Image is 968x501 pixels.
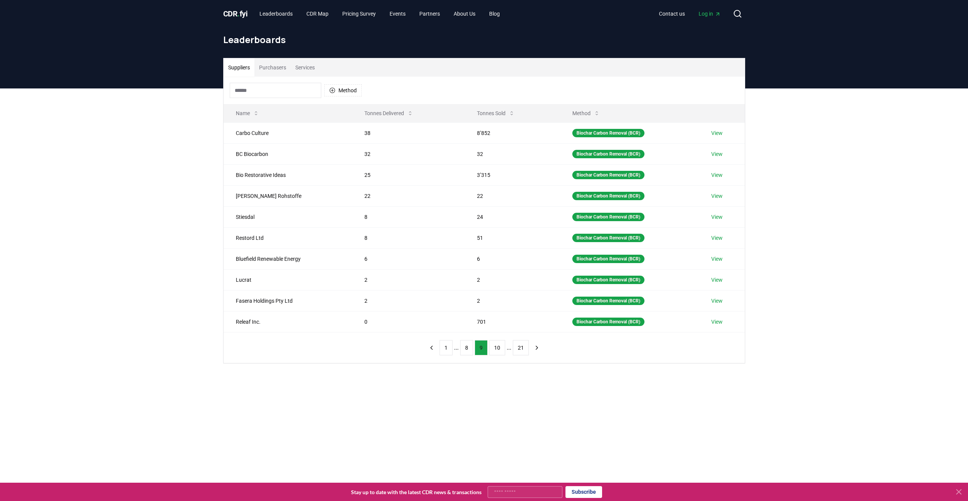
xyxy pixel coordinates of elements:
[572,276,644,284] div: Biochar Carbon Removal (BCR)
[460,340,473,355] button: 8
[507,343,511,352] li: ...
[253,7,299,21] a: Leaderboards
[324,84,362,96] button: Method
[253,7,506,21] nav: Main
[352,143,465,164] td: 32
[572,129,644,137] div: Biochar Carbon Removal (BCR)
[224,290,353,311] td: Fasera Holdings Pty Ltd
[572,192,644,200] div: Biochar Carbon Removal (BCR)
[352,185,465,206] td: 22
[465,185,560,206] td: 22
[465,227,560,248] td: 51
[572,234,644,242] div: Biochar Carbon Removal (BCR)
[465,164,560,185] td: 3’315
[572,213,644,221] div: Biochar Carbon Removal (BCR)
[224,122,353,143] td: Carbo Culture
[352,164,465,185] td: 25
[352,248,465,269] td: 6
[475,340,488,355] button: 9
[711,129,723,137] a: View
[300,7,335,21] a: CDR Map
[224,248,353,269] td: Bluefield Renewable Energy
[489,340,505,355] button: 10
[653,7,691,21] a: Contact us
[572,150,644,158] div: Biochar Carbon Removal (BCR)
[224,185,353,206] td: [PERSON_NAME] Rohstoffe
[572,171,644,179] div: Biochar Carbon Removal (BCR)
[352,227,465,248] td: 8
[440,340,453,355] button: 1
[224,164,353,185] td: Bio Restorative Ideas
[224,269,353,290] td: Lucrat
[699,10,721,18] span: Log in
[291,58,319,77] button: Services
[224,206,353,227] td: Stiesdal
[693,7,727,21] a: Log in
[352,269,465,290] td: 2
[237,9,240,18] span: .
[465,269,560,290] td: 2
[224,311,353,332] td: Releaf Inc.
[471,106,521,121] button: Tonnes Sold
[711,255,723,263] a: View
[230,106,265,121] button: Name
[711,318,723,326] a: View
[454,343,459,352] li: ...
[383,7,412,21] a: Events
[413,7,446,21] a: Partners
[425,340,438,355] button: previous page
[572,318,644,326] div: Biochar Carbon Removal (BCR)
[483,7,506,21] a: Blog
[224,58,254,77] button: Suppliers
[336,7,382,21] a: Pricing Survey
[572,255,644,263] div: Biochar Carbon Removal (BCR)
[352,290,465,311] td: 2
[465,143,560,164] td: 32
[358,106,419,121] button: Tonnes Delivered
[254,58,291,77] button: Purchasers
[711,150,723,158] a: View
[448,7,482,21] a: About Us
[352,122,465,143] td: 38
[465,248,560,269] td: 6
[711,192,723,200] a: View
[224,227,353,248] td: Restord Ltd
[653,7,727,21] nav: Main
[465,206,560,227] td: 24
[711,213,723,221] a: View
[711,171,723,179] a: View
[566,106,606,121] button: Method
[513,340,529,355] button: 21
[465,122,560,143] td: 8’852
[223,34,745,46] h1: Leaderboards
[465,290,560,311] td: 2
[223,9,248,18] span: CDR fyi
[352,206,465,227] td: 8
[224,143,353,164] td: BC Biocarbon
[352,311,465,332] td: 0
[223,8,248,19] a: CDR.fyi
[465,311,560,332] td: 701
[711,297,723,305] a: View
[530,340,543,355] button: next page
[572,297,644,305] div: Biochar Carbon Removal (BCR)
[711,234,723,242] a: View
[711,276,723,284] a: View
